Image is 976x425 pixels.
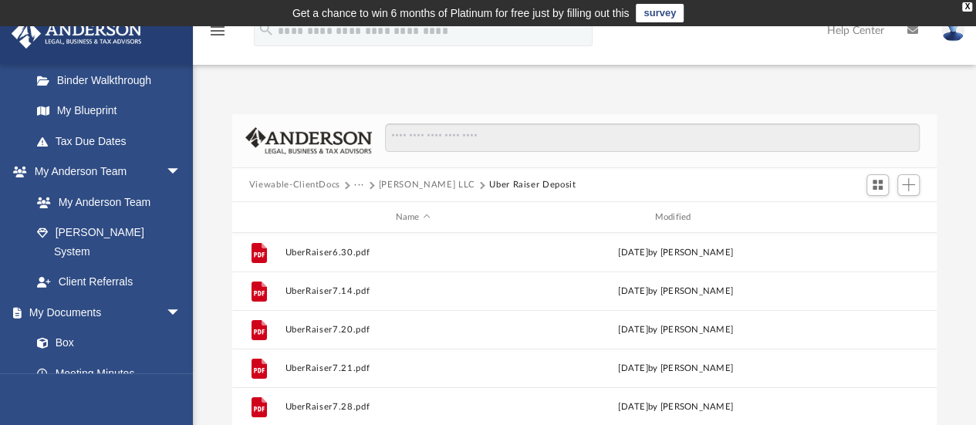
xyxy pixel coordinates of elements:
span: arrow_drop_down [166,297,197,329]
div: id [810,211,918,224]
button: ··· [354,178,364,192]
a: Meeting Minutes [22,358,197,389]
div: id [239,211,278,224]
button: Uber Raiser Deposit [489,178,576,192]
div: Modified [547,211,803,224]
div: [DATE] by [PERSON_NAME] [548,323,804,337]
button: Add [897,174,920,196]
a: My Anderson Teamarrow_drop_down [11,157,197,187]
button: Switch to Grid View [866,174,890,196]
a: Tax Due Dates [22,126,204,157]
a: Binder Walkthrough [22,65,204,96]
img: User Pic [941,19,964,42]
a: Client Referrals [22,267,197,298]
div: [DATE] by [PERSON_NAME] [548,285,804,299]
button: [PERSON_NAME] LLC [379,178,475,192]
a: survey [636,4,684,22]
button: UberRaiser6.30.pdf [285,248,541,258]
button: UberRaiser7.28.pdf [285,402,541,412]
div: [DATE] by [PERSON_NAME] [548,246,804,260]
span: arrow_drop_down [166,157,197,188]
a: My Documentsarrow_drop_down [11,297,197,328]
button: UberRaiser7.21.pdf [285,363,541,373]
button: Viewable-ClientDocs [249,178,340,192]
img: Anderson Advisors Platinum Portal [7,19,147,49]
button: UberRaiser7.14.pdf [285,286,541,296]
a: Box [22,328,189,359]
button: UberRaiser7.20.pdf [285,325,541,335]
div: close [962,2,972,12]
div: [DATE] by [PERSON_NAME] [548,362,804,376]
i: search [258,21,275,38]
div: Get a chance to win 6 months of Platinum for free just by filling out this [292,4,630,22]
a: [PERSON_NAME] System [22,218,197,267]
div: [DATE] by [PERSON_NAME] [548,400,804,414]
a: My Blueprint [22,96,197,126]
input: Search files and folders [385,123,920,153]
div: Name [284,211,540,224]
a: My Anderson Team [22,187,189,218]
i: menu [208,22,227,40]
a: menu [208,29,227,40]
